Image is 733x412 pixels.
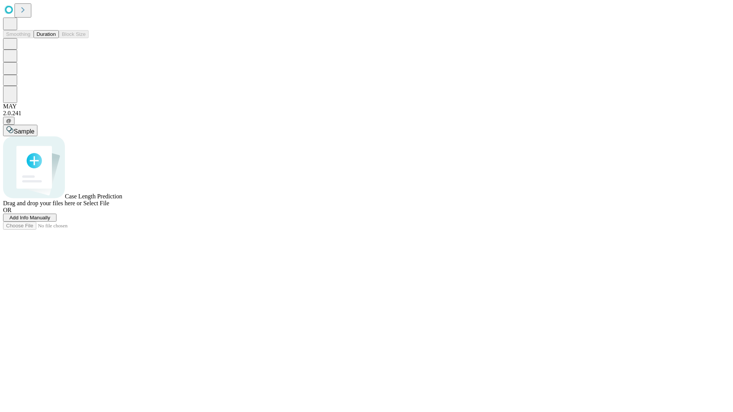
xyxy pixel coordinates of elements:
[34,30,59,38] button: Duration
[3,200,82,206] span: Drag and drop your files here or
[3,30,34,38] button: Smoothing
[3,207,11,213] span: OR
[59,30,89,38] button: Block Size
[3,117,15,125] button: @
[3,103,730,110] div: MAY
[3,125,37,136] button: Sample
[65,193,122,200] span: Case Length Prediction
[14,128,34,135] span: Sample
[3,214,57,222] button: Add Info Manually
[83,200,109,206] span: Select File
[6,118,11,124] span: @
[10,215,50,220] span: Add Info Manually
[3,110,730,117] div: 2.0.241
